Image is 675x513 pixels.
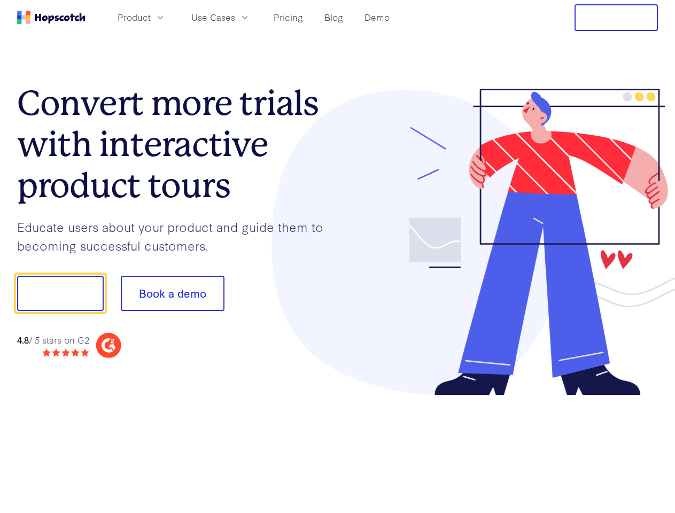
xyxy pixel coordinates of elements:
a: Home [17,11,86,24]
h1: Convert more trials with interactive product tours [17,83,338,206]
span: Use Cases [191,11,235,24]
a: Demo [360,9,394,26]
div: / 5 stars on G2 [17,333,89,347]
p: Educate users about your product and guide them to becoming successful customers. [17,217,338,254]
button: Book a demo [121,276,224,311]
button: Free Trial [575,4,658,31]
span: Product [118,11,151,24]
button: Use Cases [185,9,257,26]
a: Pricing [269,9,307,26]
button: Show me! [17,276,104,311]
strong: 4.8 [17,333,29,346]
a: Blog [320,9,347,26]
button: Product [111,9,172,26]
